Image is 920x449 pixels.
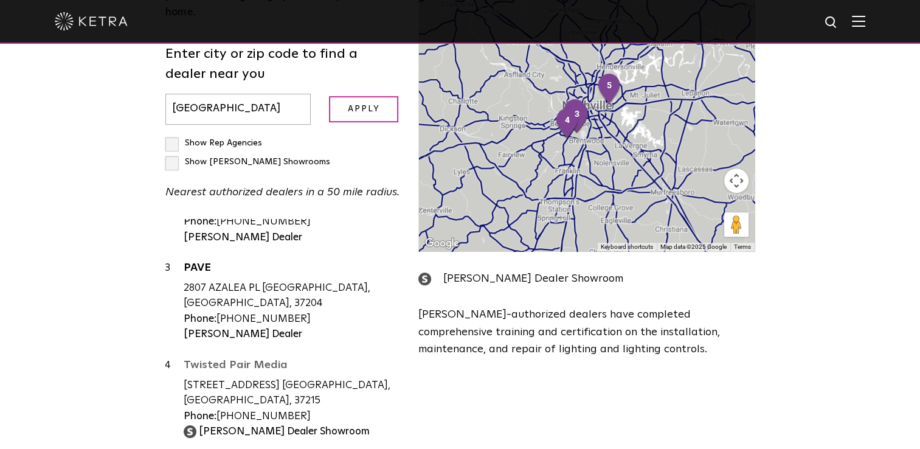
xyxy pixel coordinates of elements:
button: Keyboard shortcuts [601,243,653,251]
img: Hamburger%20Nav.svg [852,15,865,27]
img: search icon [824,15,839,30]
div: 5 [592,68,627,111]
a: Twisted Pair Media [184,360,401,375]
img: showroom_icon.png [184,425,196,438]
strong: [PERSON_NAME] Dealer Showroom [199,426,370,437]
strong: [PERSON_NAME] Dealer [184,232,302,243]
label: Show Rep Agencies [165,139,262,147]
img: Google [422,235,462,251]
img: showroom_icon.png [418,273,431,285]
input: Enter city or zip code [165,94,311,125]
div: [STREET_ADDRESS] [GEOGRAPHIC_DATA], [GEOGRAPHIC_DATA], 37215 [184,378,401,409]
div: 4 [165,358,184,440]
img: ketra-logo-2019-white [55,12,128,30]
strong: Phone: [184,217,216,227]
a: Open this area in Google Maps (opens a new window) [422,235,462,251]
div: [PHONE_NUMBER] [184,312,401,327]
a: Terms (opens in new tab) [734,243,751,250]
div: [PERSON_NAME] Dealer Showroom [418,270,755,288]
div: [PHONE_NUMBER] [184,409,401,425]
div: 1 [558,94,593,136]
button: Map camera controls [724,169,749,193]
label: Enter city or zip code to find a dealer near you [165,44,401,85]
p: [PERSON_NAME]-authorized dealers have completed comprehensive training and certification on the i... [418,306,755,358]
p: Nearest authorized dealers in a 50 mile radius. [165,184,401,201]
a: PAVE [184,262,401,277]
label: Show [PERSON_NAME] Showrooms [165,158,330,166]
div: 3 [559,97,595,139]
span: Map data ©2025 Google [660,243,727,250]
div: 2807 AZALEA PL [GEOGRAPHIC_DATA], [GEOGRAPHIC_DATA], 37204 [184,280,401,312]
strong: Phone: [184,314,216,324]
strong: Phone: [184,411,216,422]
button: Drag Pegman onto the map to open Street View [724,212,749,237]
div: 4 [550,103,585,145]
input: Apply [329,96,398,122]
div: [PHONE_NUMBER] [184,214,401,230]
div: 3 [165,260,184,343]
strong: [PERSON_NAME] Dealer [184,329,302,339]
